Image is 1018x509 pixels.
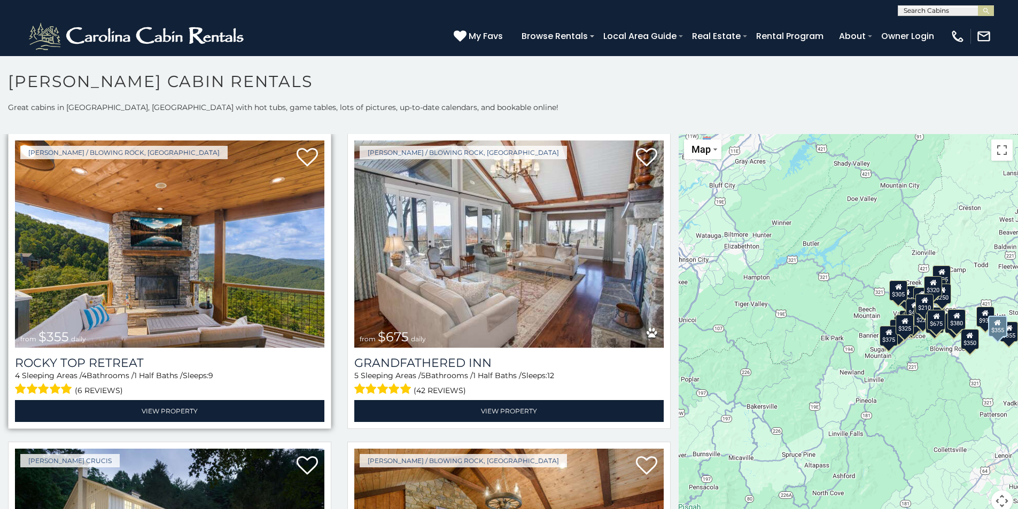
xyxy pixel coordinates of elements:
[411,335,426,343] span: daily
[876,27,939,45] a: Owner Login
[890,319,908,340] div: $330
[354,356,664,370] a: Grandfathered Inn
[360,335,376,343] span: from
[880,326,898,346] div: $375
[906,299,924,319] div: $410
[890,280,908,300] div: $305
[933,265,951,285] div: $525
[38,329,69,344] span: $355
[687,27,746,45] a: Real Estate
[71,335,86,343] span: daily
[927,307,945,327] div: $395
[20,146,228,159] a: [PERSON_NAME] / Blowing Rock, [GEOGRAPHIC_DATA]
[473,371,522,380] span: 1 Half Baths /
[454,29,506,43] a: My Favs
[516,27,593,45] a: Browse Rentals
[928,309,946,330] div: $675
[421,371,425,380] span: 5
[547,371,554,380] span: 12
[926,312,944,333] div: $315
[947,309,966,329] div: $380
[976,306,994,326] div: $930
[297,455,318,477] a: Add to favorites
[924,276,943,296] div: $320
[991,139,1013,161] button: Toggle fullscreen view
[15,371,20,380] span: 4
[354,140,664,348] a: Grandfathered Inn from $675 daily
[360,146,567,159] a: [PERSON_NAME] / Blowing Rock, [GEOGRAPHIC_DATA]
[414,383,466,397] span: (42 reviews)
[914,306,932,326] div: $225
[354,400,664,422] a: View Property
[976,29,991,44] img: mail-regular-white.png
[636,455,657,477] a: Add to favorites
[988,315,1007,336] div: $355
[15,140,324,348] a: Rocky Top Retreat from $355 daily
[961,328,979,349] div: $350
[15,370,324,397] div: Sleeping Areas / Bathrooms / Sleeps:
[945,312,963,333] div: $695
[950,29,965,44] img: phone-regular-white.png
[916,293,934,314] div: $210
[360,454,567,467] a: [PERSON_NAME] / Blowing Rock, [GEOGRAPHIC_DATA]
[15,140,324,348] img: Rocky Top Retreat
[691,144,711,155] span: Map
[354,370,664,397] div: Sleeping Areas / Bathrooms / Sleeps:
[15,400,324,422] a: View Property
[751,27,829,45] a: Rental Program
[208,371,213,380] span: 9
[75,383,123,397] span: (6 reviews)
[896,314,914,334] div: $325
[15,356,324,370] a: Rocky Top Retreat
[598,27,682,45] a: Local Area Guide
[82,371,87,380] span: 4
[684,139,721,159] button: Change map style
[636,147,657,169] a: Add to favorites
[297,147,318,169] a: Add to favorites
[378,329,409,344] span: $675
[134,371,183,380] span: 1 Half Baths /
[354,140,664,348] img: Grandfathered Inn
[834,27,871,45] a: About
[469,29,503,43] span: My Favs
[27,20,248,52] img: White-1-2.png
[934,284,952,304] div: $250
[20,454,120,467] a: [PERSON_NAME] Crucis
[913,287,931,308] div: $565
[354,371,359,380] span: 5
[20,335,36,343] span: from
